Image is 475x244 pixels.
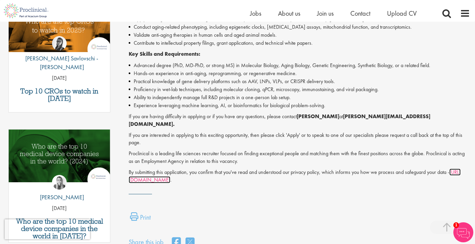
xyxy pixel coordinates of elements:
[129,169,470,184] p: By submitting this application, you confirm that you've read and understood our privacy policy, w...
[350,9,370,18] a: Contact
[250,9,261,18] a: Jobs
[12,218,107,240] a: Who are the top 10 medical device companies in the world in [DATE]?
[129,50,200,57] strong: Key Skills and Requirements:
[52,36,67,51] img: Theodora Savlovschi - Wicks
[35,175,84,205] a: Hannah Burke [PERSON_NAME]
[129,169,461,183] a: [URL][DOMAIN_NAME]
[278,9,300,18] a: About us
[453,222,459,228] span: 1
[317,9,334,18] a: Join us
[52,175,67,190] img: Hannah Burke
[297,113,339,120] strong: [PERSON_NAME]
[129,69,470,77] li: Hands-on experience in anti-aging, reprogramming, or regenerative medicine.
[453,222,473,242] img: Chatbot
[129,113,430,128] strong: [PERSON_NAME][EMAIL_ADDRESS][DOMAIN_NAME].
[12,87,107,102] a: Top 10 CROs to watch in [DATE]
[9,130,110,189] a: Link to a post
[9,130,110,182] img: Top 10 Medical Device Companies 2024
[129,23,470,31] li: Conduct aging-related phenotyping, including epigenetic clocks, [MEDICAL_DATA] assays, mitochondr...
[9,54,110,71] p: [PERSON_NAME] Savlovschi - [PERSON_NAME]
[129,31,470,39] li: Validate anti-aging therapies in human cells and aged animal models.
[130,212,151,226] a: Print
[35,193,84,202] p: [PERSON_NAME]
[129,39,470,47] li: Contribute to intellectual property filings, grant applications, and technical white papers.
[129,150,470,165] p: Proclinical is a leading life sciences recruiter focused on finding exceptional people and matchi...
[5,219,90,239] iframe: reCAPTCHA
[387,9,417,18] a: Upload CV
[129,61,470,69] li: Advanced degree (PhD, MD-PhD, or strong MS) in Molecular Biology, Aging Biology, Genetic Engineer...
[9,205,110,212] p: [DATE]
[129,77,470,85] li: Practical knowledge of gene delivery platforms such as AAV, LNPs, VLPs, or CRISPR delivery tools.
[129,101,470,109] li: Experience leveraging machine learning, AI, or bioinformatics for biological problem-solving.
[129,93,470,101] li: Ability to independently manage full R&D projects in a one-person lab setup.
[129,113,470,128] p: If you are having difficulty in applying or if you have any questions, please contact at
[9,74,110,82] p: [DATE]
[9,36,110,74] a: Theodora Savlovschi - Wicks [PERSON_NAME] Savlovschi - [PERSON_NAME]
[129,132,470,147] p: If you are interested in applying to this exciting opportunity, then please click 'Apply' or to s...
[129,85,470,93] li: Proficiency in wet-lab techniques, including molecular cloning, qPCR, microscopy, immunostaining,...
